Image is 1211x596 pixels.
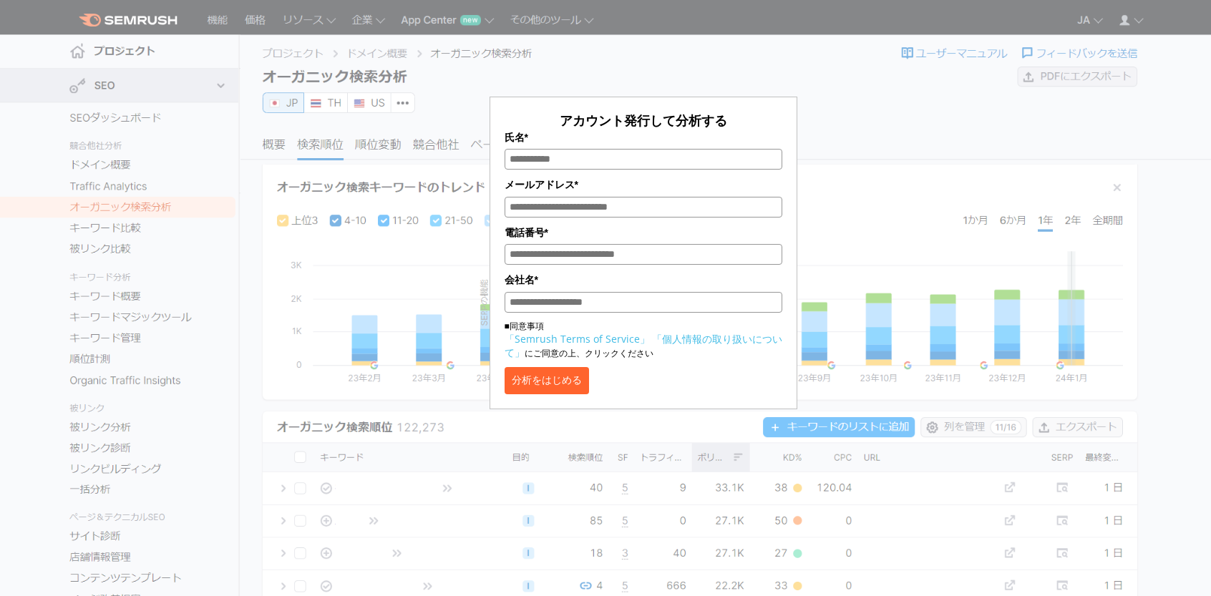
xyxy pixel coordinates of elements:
label: 電話番号* [505,225,782,240]
a: 「Semrush Terms of Service」 [505,332,650,346]
label: メールアドレス* [505,177,782,192]
span: アカウント発行して分析する [560,112,727,129]
p: ■同意事項 にご同意の上、クリックください [505,320,782,360]
button: 分析をはじめる [505,367,589,394]
a: 「個人情報の取り扱いについて」 [505,332,782,359]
